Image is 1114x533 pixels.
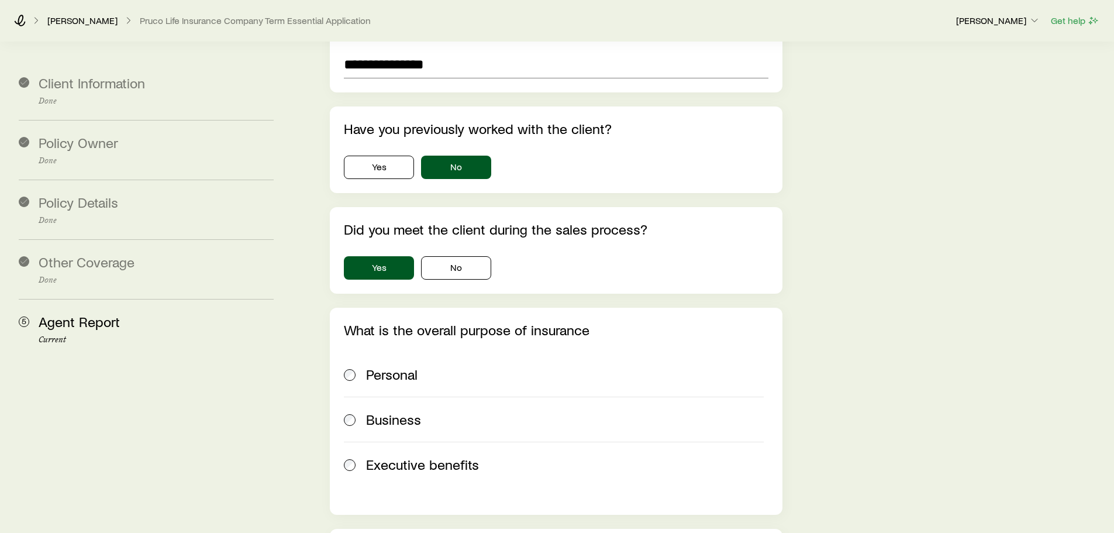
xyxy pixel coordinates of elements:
button: Yes [344,156,414,179]
p: Done [39,276,274,285]
p: Did you meet the client during the sales process? [344,221,768,238]
span: Policy Details [39,194,118,211]
input: Personal [344,369,356,381]
button: No [421,256,491,280]
span: Executive benefits [366,456,479,473]
button: Get help [1050,14,1100,27]
button: Pruco Life Insurance Company Term Essential Application [139,15,371,26]
button: No [421,156,491,179]
span: Other Coverage [39,253,134,270]
input: Executive benefits [344,459,356,471]
span: Policy Owner [39,134,118,151]
a: [PERSON_NAME] [47,15,118,26]
p: Done [39,97,274,106]
p: What is the overall purpose of insurance [344,322,768,338]
span: Client Information [39,74,145,91]
span: Personal [366,366,418,383]
p: Have you previously worked with the client? [344,121,768,137]
button: Yes [344,256,414,280]
p: Done [39,216,274,225]
span: Business [366,411,421,428]
p: Current [39,335,274,345]
input: Business [344,414,356,426]
button: [PERSON_NAME] [956,14,1041,28]
p: [PERSON_NAME] [956,15,1040,26]
p: Done [39,156,274,166]
span: Agent Report [39,313,120,330]
span: 5 [19,317,29,327]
